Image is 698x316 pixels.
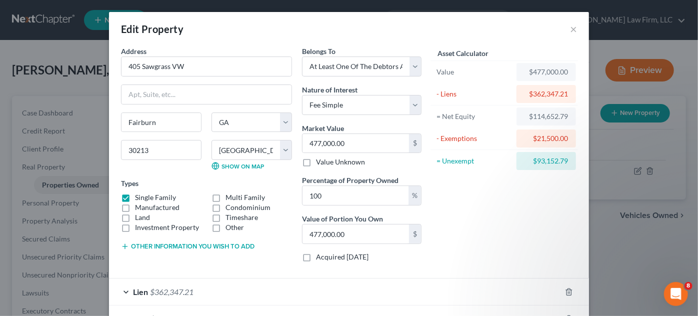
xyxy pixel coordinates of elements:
[225,192,265,202] label: Multi Family
[211,162,264,170] a: Show on Map
[436,156,512,166] div: = Unexempt
[121,113,201,132] input: Enter city...
[302,186,408,205] input: 0.00
[302,175,398,185] label: Percentage of Property Owned
[524,133,568,143] div: $21,500.00
[121,57,291,76] input: Enter address...
[436,67,512,77] div: Value
[302,84,357,95] label: Nature of Interest
[121,47,146,55] span: Address
[570,23,577,35] button: ×
[225,212,258,222] label: Timeshare
[409,224,421,243] div: $
[664,282,688,306] iframe: Intercom live chat
[121,242,254,250] button: Other information you wish to add
[408,186,421,205] div: %
[135,212,150,222] label: Land
[436,89,512,99] div: - Liens
[121,140,201,160] input: Enter zip...
[133,287,148,296] span: Lien
[524,67,568,77] div: $477,000.00
[150,287,193,296] span: $362,347.21
[409,134,421,153] div: $
[524,111,568,121] div: $114,652.79
[437,48,488,58] label: Asset Calculator
[316,252,368,262] label: Acquired [DATE]
[121,178,138,188] label: Types
[135,202,179,212] label: Manufactured
[684,282,692,290] span: 8
[121,85,291,104] input: Apt, Suite, etc...
[316,157,365,167] label: Value Unknown
[436,111,512,121] div: = Net Equity
[302,213,383,224] label: Value of Portion You Own
[302,134,409,153] input: 0.00
[121,22,183,36] div: Edit Property
[225,202,270,212] label: Condominium
[135,222,199,232] label: Investment Property
[524,156,568,166] div: $93,152.79
[225,222,244,232] label: Other
[302,224,409,243] input: 0.00
[302,123,344,133] label: Market Value
[436,133,512,143] div: - Exemptions
[135,192,176,202] label: Single Family
[302,47,335,55] span: Belongs To
[524,89,568,99] div: $362,347.21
